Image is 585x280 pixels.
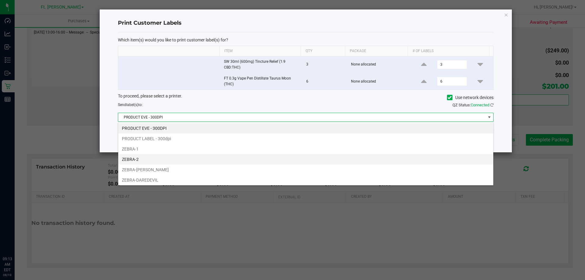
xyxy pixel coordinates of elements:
li: ZEBRA-[PERSON_NAME] [118,165,493,175]
li: ZEBRA-DAREDEVIL [118,175,493,185]
td: 6 [303,73,347,90]
span: Send to: [118,103,143,107]
th: Item [219,46,301,56]
td: FT 0.3g Vape Pen Distillate Taurus Moon (THC) [220,73,303,90]
td: None allocated [347,56,411,73]
label: Use network devices [447,94,494,101]
td: 3 [303,56,347,73]
span: PRODUCT EVE - 300DPI [118,113,486,122]
div: To proceed, please select a printer. [113,93,498,102]
span: Connected [471,103,489,107]
li: ZEBRA-1 [118,144,493,154]
li: PRODUCT LABEL - 300dpi [118,133,493,144]
span: QZ Status: [452,103,494,107]
li: PRODUCT EVE - 300DPI [118,123,493,133]
li: ZEBRA-2 [118,154,493,165]
th: # of labels [408,46,489,56]
td: SW 30ml (600mg) Tincture Relief (1:9 CBD:THC) [220,56,303,73]
h4: Print Customer Labels [118,19,494,27]
th: Package [345,46,408,56]
td: None allocated [347,73,411,90]
th: Qty [301,46,345,56]
p: Which item(s) would you like to print customer label(s) for? [118,37,494,43]
span: label(s) [126,103,138,107]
